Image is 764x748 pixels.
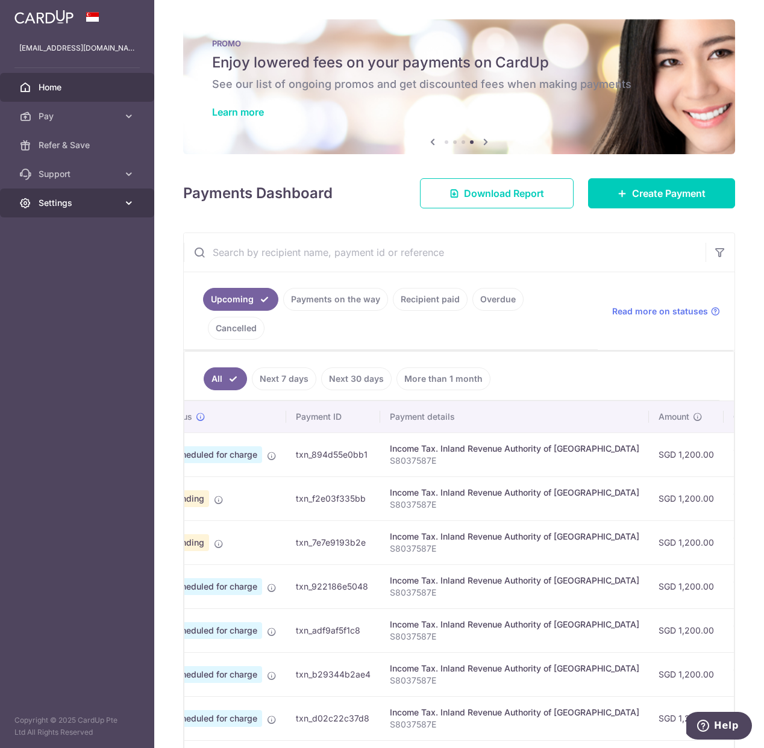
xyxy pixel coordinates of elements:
[390,443,639,455] div: Income Tax. Inland Revenue Authority of [GEOGRAPHIC_DATA]
[212,53,706,72] h5: Enjoy lowered fees on your payments on CardUp
[632,186,706,201] span: Create Payment
[166,666,262,683] span: Scheduled for charge
[212,39,706,48] p: PROMO
[184,233,706,272] input: Search by recipient name, payment id or reference
[204,367,247,390] a: All
[286,608,380,652] td: txn_adf9af5f1c8
[420,178,574,208] a: Download Report
[649,608,724,652] td: SGD 1,200.00
[283,288,388,311] a: Payments on the way
[390,675,639,687] p: S8037587E
[649,652,724,696] td: SGD 1,200.00
[390,543,639,555] p: S8037587E
[390,575,639,587] div: Income Tax. Inland Revenue Authority of [GEOGRAPHIC_DATA]
[39,81,118,93] span: Home
[166,534,209,551] span: Pending
[286,432,380,476] td: txn_894d55e0bb1
[390,619,639,631] div: Income Tax. Inland Revenue Authority of [GEOGRAPHIC_DATA]
[39,168,118,180] span: Support
[286,652,380,696] td: txn_b29344b2ae4
[390,499,639,511] p: S8037587E
[390,455,639,467] p: S8037587E
[686,712,752,742] iframe: Opens a widget where you can find more information
[166,622,262,639] span: Scheduled for charge
[286,401,380,432] th: Payment ID
[390,487,639,499] div: Income Tax. Inland Revenue Authority of [GEOGRAPHIC_DATA]
[659,411,689,423] span: Amount
[212,77,706,92] h6: See our list of ongoing promos and get discounted fees when making payments
[649,564,724,608] td: SGD 1,200.00
[39,110,118,122] span: Pay
[464,186,544,201] span: Download Report
[588,178,735,208] a: Create Payment
[212,106,264,118] a: Learn more
[39,197,118,209] span: Settings
[612,305,708,317] span: Read more on statuses
[166,490,209,507] span: Pending
[612,305,720,317] a: Read more on statuses
[19,42,135,54] p: [EMAIL_ADDRESS][DOMAIN_NAME]
[286,696,380,740] td: txn_d02c22c37d8
[183,182,333,204] h4: Payments Dashboard
[649,432,724,476] td: SGD 1,200.00
[380,401,649,432] th: Payment details
[390,631,639,643] p: S8037587E
[14,10,74,24] img: CardUp
[390,531,639,543] div: Income Tax. Inland Revenue Authority of [GEOGRAPHIC_DATA]
[472,288,524,311] a: Overdue
[166,710,262,727] span: Scheduled for charge
[321,367,392,390] a: Next 30 days
[286,564,380,608] td: txn_922186e5048
[183,19,735,154] img: Latest Promos banner
[649,520,724,564] td: SGD 1,200.00
[286,476,380,520] td: txn_f2e03f335bb
[208,317,265,340] a: Cancelled
[390,587,639,599] p: S8037587E
[39,139,118,151] span: Refer & Save
[166,446,262,463] span: Scheduled for charge
[390,662,639,675] div: Income Tax. Inland Revenue Authority of [GEOGRAPHIC_DATA]
[390,718,639,731] p: S8037587E
[252,367,316,390] a: Next 7 days
[649,696,724,740] td: SGD 1,200.00
[203,288,278,311] a: Upcoming
[286,520,380,564] td: txn_7e7e9193b2e
[649,476,724,520] td: SGD 1,200.00
[390,706,639,718] div: Income Tax. Inland Revenue Authority of [GEOGRAPHIC_DATA]
[396,367,490,390] a: More than 1 month
[393,288,468,311] a: Recipient paid
[166,578,262,595] span: Scheduled for charge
